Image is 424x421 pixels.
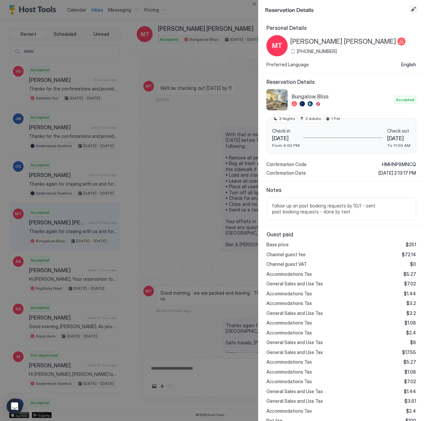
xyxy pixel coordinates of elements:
[266,161,307,167] span: Confirmation Code
[404,369,416,375] span: $1.08
[266,369,312,375] span: Accommodations Tax
[305,116,321,122] span: 2 Adults
[266,281,323,287] span: General Sales and Use Tax
[387,135,410,142] span: [DATE]
[272,135,300,142] span: [DATE]
[266,291,312,297] span: Accommodations Tax
[266,379,312,385] span: Accommodations Tax
[266,231,416,238] span: Guest paid
[265,5,408,14] span: Reservation Details
[382,161,416,167] span: HMHNP8MNCQ
[266,330,312,336] span: Accommodations Tax
[402,252,416,258] span: $72.14
[266,300,312,306] span: Accommodations Tax
[266,187,416,193] span: Notes
[404,320,416,326] span: $1.08
[266,79,416,85] span: Reservation Details
[266,89,288,110] div: listing image
[266,25,416,31] span: Personal Details
[266,62,309,68] span: Preferred Language
[406,330,416,336] span: $2.4
[266,310,323,316] span: General Sales and Use Tax
[266,339,323,345] span: General Sales and Use Tax
[279,116,295,122] span: 3 Nights
[266,261,307,267] span: Channel guest VAT
[266,398,323,404] span: General Sales and Use Tax
[266,320,312,326] span: Accommodations Tax
[266,349,323,355] span: General Sales and Use Tax
[272,143,300,148] span: From 4:00 PM
[266,389,323,394] span: General Sales and Use Tax
[387,143,410,148] span: To 11:00 AM
[403,359,416,365] span: $5.27
[396,97,414,103] span: Accepted
[266,408,312,414] span: Accommodations Tax
[409,5,417,13] button: Edit reservation
[292,93,391,100] span: Bungalow Bliss
[266,359,312,365] span: Accommodations Tax
[266,242,289,248] span: Base price
[403,271,416,277] span: $5.27
[272,41,282,51] span: MT
[401,62,416,68] span: English
[297,48,337,54] span: [PHONE_NUMBER]
[402,349,416,355] span: $17.55
[404,389,416,394] span: $1.44
[404,281,416,287] span: $7.02
[410,261,416,267] span: $0
[7,398,23,414] div: Open Intercom Messenger
[266,271,312,277] span: Accommodations Tax
[266,252,306,258] span: Channel guest fee
[331,116,340,122] span: 1 Pet
[406,300,416,306] span: $3.2
[406,310,416,316] span: $3.2
[410,339,416,345] span: $8
[404,291,416,297] span: $1.44
[290,37,396,46] span: [PERSON_NAME] [PERSON_NAME]
[406,408,416,414] span: $2.4
[266,170,306,176] span: Confirmation Date
[404,379,416,385] span: $7.02
[379,170,416,176] span: [DATE] 2:13:17 PM
[387,128,410,134] span: Check out
[406,242,416,248] span: $251
[272,203,410,214] span: follow up on post booking requests by 10/1 - sent post booking requests - done by text
[404,398,416,404] span: $3.61
[272,128,300,134] span: Check in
